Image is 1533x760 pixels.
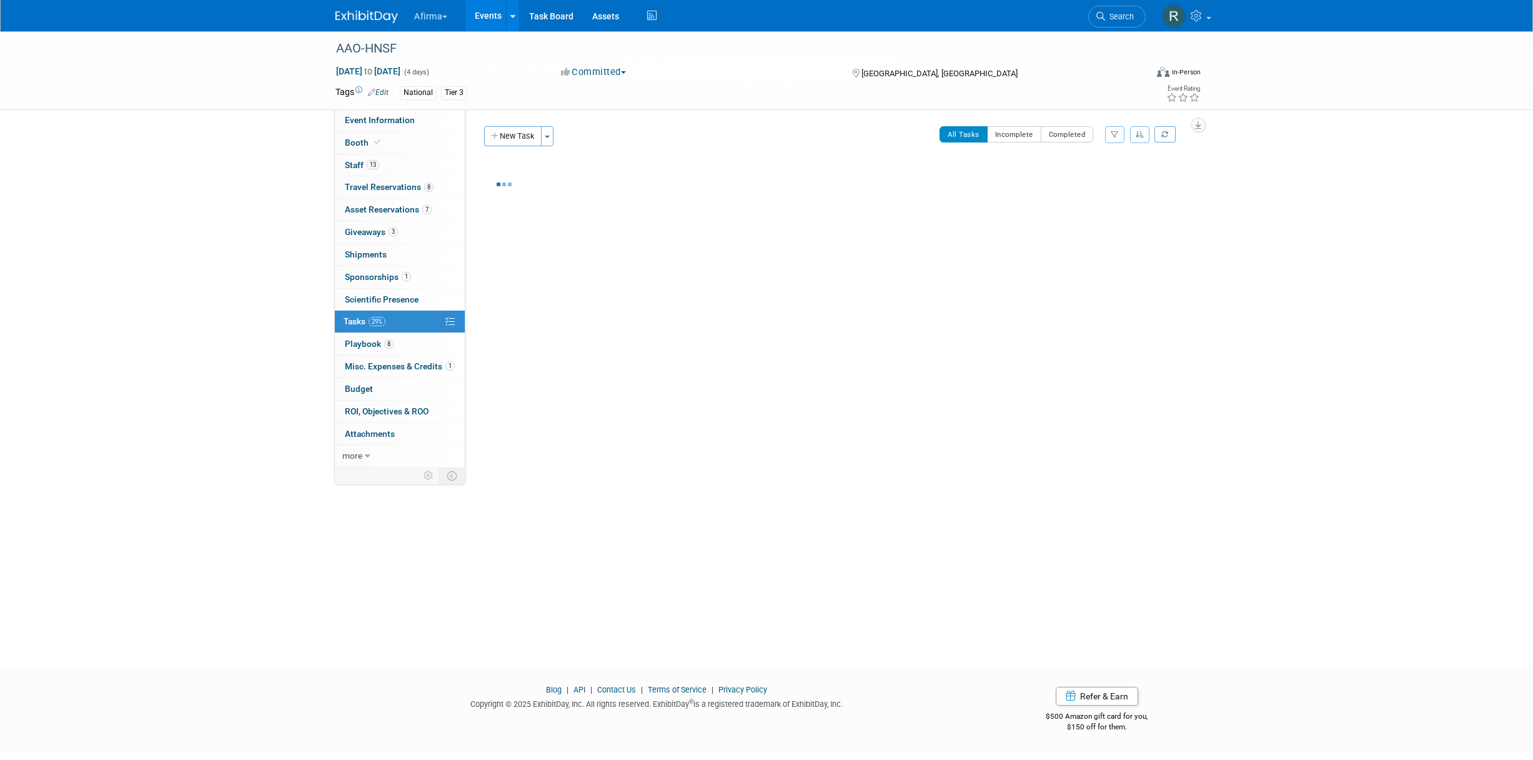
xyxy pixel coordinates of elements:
a: Giveaways3 [335,221,465,243]
span: Playbook [345,339,394,349]
a: Travel Reservations8 [335,176,465,198]
span: 7 [422,205,432,214]
span: Shipments [345,249,387,259]
a: Search [1088,6,1146,27]
a: Tasks29% [335,311,465,332]
a: Booth [335,132,465,154]
a: ROI, Objectives & ROO [335,401,465,422]
a: Shipments [335,244,465,266]
span: 8 [384,339,394,349]
button: All Tasks [940,126,988,142]
a: Asset Reservations7 [335,199,465,221]
span: 1 [445,361,455,371]
div: Event Format [1072,65,1201,84]
span: 3 [389,227,398,236]
span: Booth [345,137,383,147]
a: Refresh [1154,126,1176,142]
span: Attachments [345,429,395,439]
sup: ® [689,698,693,705]
td: Tags [335,86,389,100]
span: Scientific Presence [345,294,419,304]
a: Blog [546,685,562,694]
a: Misc. Expenses & Credits1 [335,356,465,377]
a: Scientific Presence [335,289,465,311]
a: more [335,445,465,467]
a: Sponsorships1 [335,266,465,288]
span: | [587,685,595,694]
span: Tasks [344,316,385,326]
td: Personalize Event Tab Strip [418,467,440,484]
i: Booth reservation complete [374,139,380,146]
span: 8 [424,182,434,192]
a: Event Information [335,109,465,131]
span: Event Information [345,115,415,125]
img: ExhibitDay [335,11,398,23]
div: $150 off for them. [996,722,1198,732]
div: National [400,86,437,99]
div: $500 Amazon gift card for you, [996,703,1198,732]
span: Search [1105,12,1134,21]
a: API [573,685,585,694]
span: Sponsorships [345,272,411,282]
td: Toggle Event Tabs [440,467,465,484]
span: more [342,451,362,461]
span: (4 days) [403,68,429,76]
div: Copyright © 2025 ExhibitDay, Inc. All rights reserved. ExhibitDay is a registered trademark of Ex... [335,696,978,710]
span: | [563,685,572,694]
a: Budget [335,378,465,400]
a: Staff13 [335,154,465,176]
a: Edit [368,88,389,97]
img: Format-Inperson.png [1157,67,1169,77]
div: Event Rating [1166,86,1200,92]
div: In-Person [1171,67,1201,77]
button: Committed [557,66,631,79]
span: Giveaways [345,227,398,237]
img: Randi LeBoyer [1162,4,1186,28]
span: Travel Reservations [345,182,434,192]
span: 13 [367,160,379,169]
span: to [362,66,374,76]
a: Playbook8 [335,333,465,355]
span: Staff [345,160,379,170]
a: Privacy Policy [718,685,767,694]
img: loading... [497,182,512,186]
button: New Task [484,126,542,146]
span: | [708,685,717,694]
span: Misc. Expenses & Credits [345,361,455,371]
span: [DATE] [DATE] [335,66,401,77]
a: Refer & Earn [1056,687,1138,706]
div: Tier 3 [441,86,467,99]
span: Asset Reservations [345,204,432,214]
a: Terms of Service [648,685,707,694]
div: AAO-HNSF [332,37,1127,60]
span: 29% [369,317,385,326]
a: Attachments [335,423,465,445]
span: [GEOGRAPHIC_DATA], [GEOGRAPHIC_DATA] [861,69,1018,78]
span: Budget [345,384,373,394]
a: Contact Us [597,685,636,694]
button: Completed [1041,126,1094,142]
button: Incomplete [987,126,1041,142]
span: ROI, Objectives & ROO [345,406,429,416]
span: 1 [402,272,411,281]
span: | [638,685,646,694]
